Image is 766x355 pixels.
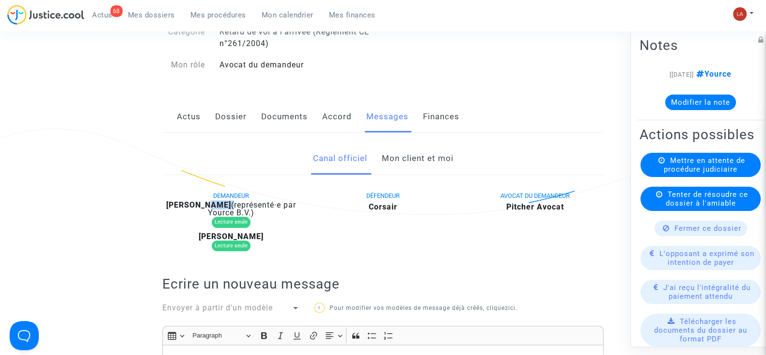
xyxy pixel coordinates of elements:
[381,143,453,175] a: Mon client et moi
[183,8,254,22] a: Mes procédures
[654,317,747,343] span: Télécharger les documents du dossier au format PDF
[640,126,762,143] h2: Actions possibles
[7,5,84,25] img: jc-logo.svg
[369,202,397,211] b: Corsair
[313,143,367,175] a: Canal officiel
[366,192,400,199] span: DÉFENDEUR
[261,101,308,133] a: Documents
[212,217,250,228] div: Lecture seule
[128,11,175,19] span: Mes dossiers
[215,101,247,133] a: Dossier
[10,321,39,350] iframe: Help Scout Beacon - Open
[199,232,264,241] b: [PERSON_NAME]
[84,8,120,22] a: 68Actus
[212,241,250,252] div: Lecture seule
[321,8,383,22] a: Mes finances
[318,306,321,311] span: ?
[666,190,748,208] span: Tenter de résoudre ce dossier à l'amiable
[212,26,383,49] div: Retard de vol à l'arrivée (Règlement CE n°261/2004)
[177,101,201,133] a: Actus
[423,101,459,133] a: Finances
[155,59,212,71] div: Mon rôle
[664,156,745,174] span: Mettre en attente de procédure judiciaire
[314,302,528,314] p: Pour modifier vos modèles de message déjà créés, cliquez .
[366,101,408,133] a: Messages
[508,305,516,311] a: ici
[329,11,375,19] span: Mes finances
[208,200,296,217] span: (représenté·e par Yource B.V.)
[155,26,212,49] div: Catégorie
[120,8,183,22] a: Mes dossiers
[212,59,383,71] div: Avocat du demandeur
[162,275,604,292] h2: Ecrire un nouveau message
[670,71,694,78] span: [[DATE]]
[166,200,231,210] b: [PERSON_NAME]
[92,11,112,19] span: Actus
[188,328,255,343] button: Paragraph
[254,8,321,22] a: Mon calendrier
[162,303,273,312] span: Envoyer à partir d'un modèle
[262,11,313,19] span: Mon calendrier
[192,330,243,341] span: Paragraph
[663,283,750,301] span: J'ai reçu l'intégralité du paiement attendu
[733,7,747,21] img: 3f9b7d9779f7b0ffc2b90d026f0682a9
[674,224,741,233] span: Fermer ce dossier
[110,5,123,17] div: 68
[500,192,570,199] span: AVOCAT DU DEMANDEUR
[665,95,736,110] button: Modifier la note
[640,37,762,54] h2: Notes
[506,202,564,211] b: Pitcher Avocat
[162,326,604,345] div: Editor toolbar
[190,11,246,19] span: Mes procédures
[322,101,352,133] a: Accord
[659,249,754,267] span: L'opposant a exprimé son intention de payer
[213,192,249,199] span: DEMANDEUR
[694,69,732,79] span: Yource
